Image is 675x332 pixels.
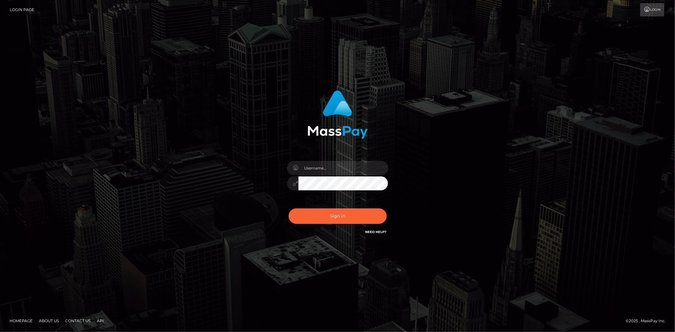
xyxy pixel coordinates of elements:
[289,208,387,224] button: Sign in
[626,317,670,324] div: © 2025 , MassPay Inc.
[7,316,35,326] a: Homepage
[36,316,61,326] a: About Us
[298,161,388,175] input: Username...
[308,90,368,139] img: MassPay Login
[63,316,93,326] a: Contact Us
[640,3,664,16] a: Login
[10,3,34,16] a: Login Page
[366,230,387,234] a: Need Help?
[94,316,106,326] a: API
